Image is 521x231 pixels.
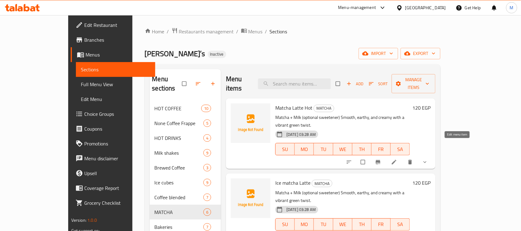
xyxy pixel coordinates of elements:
[155,134,203,142] div: HOT DRINKS
[167,28,169,35] li: /
[155,149,203,157] div: Milk shakes
[204,224,211,230] span: 7
[333,218,352,231] button: WE
[155,223,203,231] span: Bakeries
[85,51,150,58] span: Menus
[418,155,433,169] button: show more
[155,194,203,201] span: Coffee blended
[71,32,155,47] a: Branches
[150,101,221,116] div: HOT COFFEE10
[338,4,376,11] div: Menu-management
[295,218,314,231] button: MO
[71,166,155,181] a: Upsell
[265,28,267,35] li: /
[150,116,221,131] div: None Coffee Frappe5
[347,80,363,87] span: Add
[391,143,410,155] button: SA
[364,50,393,57] span: import
[71,181,155,195] a: Coverage Report
[297,145,311,154] span: MO
[84,140,150,147] span: Promotions
[191,77,206,90] span: Sort sections
[81,81,150,88] span: Full Menu View
[314,105,334,112] span: MATCHA
[401,48,440,59] button: export
[345,79,365,89] span: Add item
[314,105,334,112] div: MATCHA
[203,179,211,186] div: items
[155,208,203,216] div: MATCHA
[312,180,332,187] span: MATCHA
[87,216,97,224] span: 1.0.0
[226,74,251,93] h2: Menu items
[397,76,431,91] span: Manage items
[172,27,234,36] a: Restaurants management
[203,120,211,127] div: items
[150,145,221,160] div: Milk shakes9
[76,62,155,77] a: Sections
[145,27,441,36] nav: breadcrumb
[422,159,428,165] svg: Show Choices
[342,155,357,169] button: sort-choices
[336,220,350,229] span: WE
[150,160,221,175] div: Brewed Coffee3
[345,79,365,89] button: Add
[84,21,150,29] span: Edit Restaurant
[71,18,155,32] a: Edit Restaurant
[152,74,182,93] h2: Menu sections
[203,149,211,157] div: items
[201,105,211,112] div: items
[510,4,514,11] span: M
[392,74,436,93] button: Manage items
[236,28,239,35] li: /
[352,143,372,155] button: TH
[355,220,369,229] span: TH
[231,178,270,218] img: Ice matcha Latte
[275,178,311,187] span: Ice matcha Latte
[84,199,150,207] span: Grocery Checklist
[208,51,226,58] div: Inactive
[412,178,431,187] h6: 120 EGP
[332,78,345,90] span: Select section
[367,79,389,89] button: Sort
[84,36,150,44] span: Branches
[179,28,234,35] span: Restaurants management
[202,106,211,111] span: 10
[284,132,318,137] span: [DATE] 03:28 AM
[155,105,201,112] span: HOT COFFEE
[71,107,155,121] a: Choice Groups
[145,47,205,61] span: [PERSON_NAME]’s
[406,50,436,57] span: export
[84,184,150,192] span: Coverage Report
[203,164,211,171] div: items
[76,77,155,92] a: Full Menu View
[393,220,407,229] span: SA
[374,145,388,154] span: FR
[203,223,211,231] div: items
[150,131,221,145] div: HOT DRINKS4
[278,145,292,154] span: SU
[284,207,318,212] span: [DATE] 03:28 AM
[403,155,418,169] button: delete
[365,79,392,89] span: Sort items
[231,103,270,143] img: Matcha Latte Hot
[71,216,86,224] span: Version:
[314,218,333,231] button: TU
[204,165,211,171] span: 3
[76,92,155,107] a: Edit Menu
[71,121,155,136] a: Coupons
[208,52,226,57] span: Inactive
[359,48,398,59] button: import
[241,27,263,36] a: Menus
[258,78,331,89] input: search
[391,218,410,231] button: SA
[316,145,331,154] span: TU
[275,189,410,204] p: Matcha + Milk (optional sweetener) Smooth, earthy, and creamy with a vibrant green twist.
[71,151,155,166] a: Menu disclaimer
[150,205,221,220] div: MATCHA6
[155,120,203,127] div: None Coffee Frappe
[333,143,352,155] button: WE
